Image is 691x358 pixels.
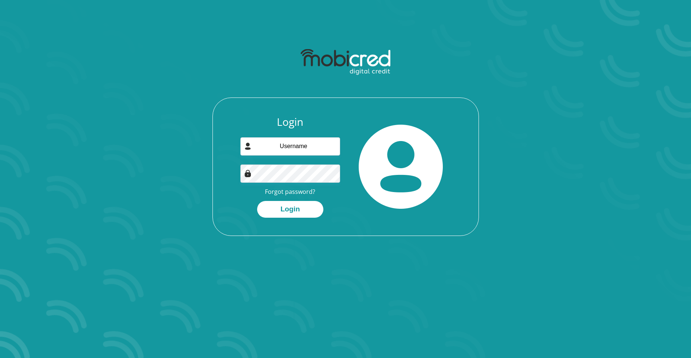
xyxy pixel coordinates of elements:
[240,137,340,156] input: Username
[244,170,252,177] img: Image
[265,188,315,196] a: Forgot password?
[244,143,252,150] img: user-icon image
[240,116,340,128] h3: Login
[301,49,390,75] img: mobicred logo
[257,201,323,218] button: Login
